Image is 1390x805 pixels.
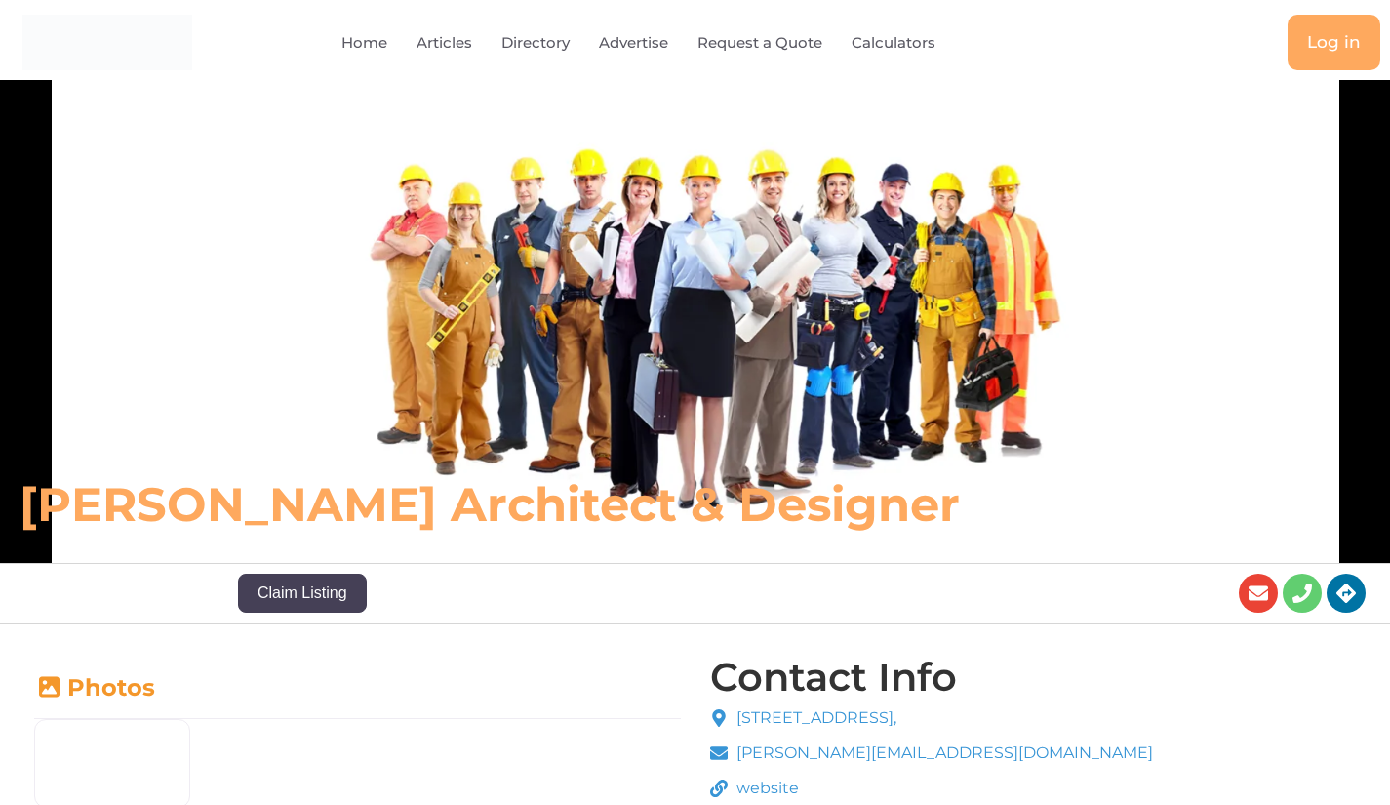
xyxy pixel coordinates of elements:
a: Calculators [852,20,935,65]
span: [STREET_ADDRESS], [732,706,896,730]
a: Log in [1288,15,1380,70]
span: [PERSON_NAME][EMAIL_ADDRESS][DOMAIN_NAME] [732,742,1153,765]
a: [PERSON_NAME][EMAIL_ADDRESS][DOMAIN_NAME] [710,742,1154,765]
a: Articles [417,20,472,65]
nav: Menu [284,20,1038,65]
a: Advertise [599,20,668,65]
span: Log in [1307,34,1361,51]
a: Request a Quote [697,20,822,65]
a: Directory [501,20,570,65]
button: Claim Listing [238,574,367,613]
h4: Contact Info [710,658,957,697]
span: website [732,777,799,800]
a: Photos [34,673,155,702]
a: Home [341,20,387,65]
h6: [PERSON_NAME] Architect & Designer [20,475,964,534]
